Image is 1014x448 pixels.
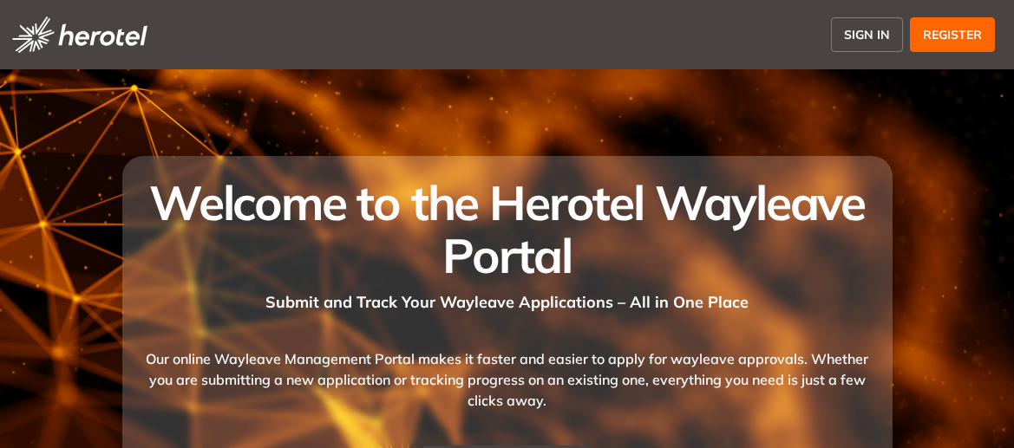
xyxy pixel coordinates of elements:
span: Welcome to the Herotel Wayleave Portal [149,172,865,285]
div: Our online Wayleave Management Portal makes it faster and easier to apply for wayleave approvals.... [143,314,872,445]
button: SIGN IN [831,17,903,52]
span: SIGN IN [844,26,890,44]
span: REGISTER [923,26,982,44]
div: Submit and Track Your Wayleave Applications – All in One Place [143,282,872,314]
img: logo [12,16,147,53]
button: REGISTER [910,17,995,52]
